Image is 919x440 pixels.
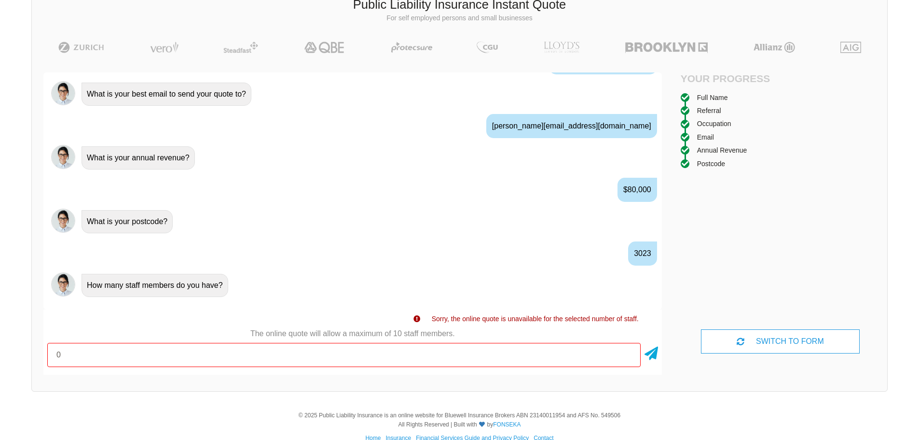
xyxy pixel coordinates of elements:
p: The online quote will allow a maximum of 10 staff members. [43,328,662,339]
div: Occupation [697,118,731,129]
img: AIG | Public Liability Insurance [837,42,865,53]
div: How many staff members do you have? [82,274,228,297]
img: Protecsure | Public Liability Insurance [387,42,436,53]
div: [PERSON_NAME][EMAIL_ADDRESS][DOMAIN_NAME] [486,114,657,138]
div: What is your best email to send your quote to? [82,83,251,106]
div: Annual Revenue [697,145,747,156]
div: What is your annual revenue? [82,146,195,170]
div: Referral [697,105,721,116]
input: Number of staff [47,343,641,367]
div: What is your postcode? [82,210,173,233]
div: Full Name [697,92,728,103]
img: Chatbot | PLI [51,145,75,169]
img: Chatbot | PLI [51,209,75,233]
img: Brooklyn | Public Liability Insurance [621,42,712,53]
img: QBE | Public Liability Insurance [299,42,351,53]
span: Sorry, the online quote is unavailable for the selected number of staff. [432,315,639,323]
img: Chatbot | PLI [51,272,75,297]
img: Vero | Public Liability Insurance [146,42,183,53]
img: Chatbot | PLI [51,81,75,105]
div: SWITCH TO FORM [701,329,859,354]
img: LLOYD's | Public Liability Insurance [538,42,585,53]
img: Allianz | Public Liability Insurance [749,42,800,53]
p: For self employed persons and small businesses [39,14,880,23]
img: Zurich | Public Liability Insurance [54,42,109,53]
a: FONSEKA [493,421,521,428]
img: CGU | Public Liability Insurance [473,42,502,53]
h4: Your Progress [681,72,781,85]
div: $80,000 [617,178,657,202]
div: Email [697,132,714,142]
img: Steadfast | Public Liability Insurance [219,42,262,53]
div: 3023 [628,241,657,266]
div: Postcode [697,158,725,169]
